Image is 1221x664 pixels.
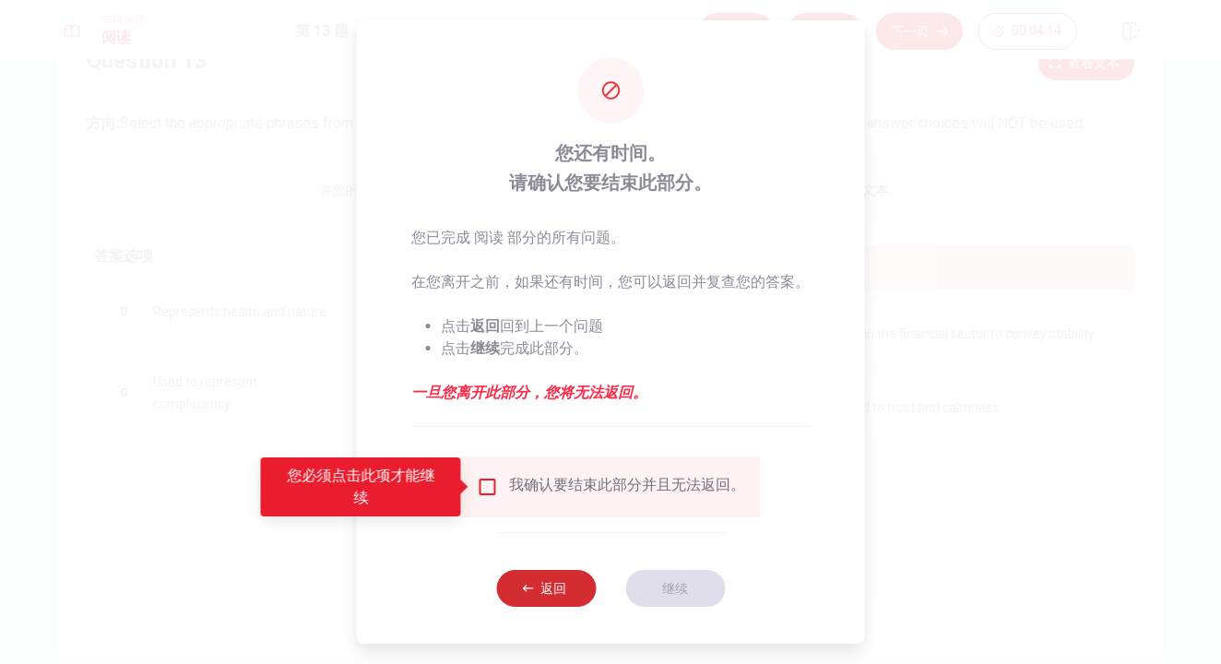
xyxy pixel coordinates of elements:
[476,476,498,498] span: 您必须点击此项才能继续
[496,570,596,607] button: 返回
[509,476,745,498] div: 我确认要结束此部分并且无法返回。
[470,339,500,357] strong: 继续
[441,338,810,360] li: 点击 完成此部分。
[411,138,810,197] span: 您还有时间。 请确认您要结束此部分。
[441,315,810,338] li: 点击 回到上一个问题
[411,227,810,249] p: 您已完成 阅读 部分的所有问题。
[411,382,810,404] em: 一旦您离开此部分，您将无法返回。
[625,570,725,607] button: 继续
[411,271,810,293] p: 在您离开之前，如果还有时间，您可以返回并复查您的答案。
[261,457,461,516] div: 您必须点击此项才能继续
[470,317,500,335] strong: 返回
